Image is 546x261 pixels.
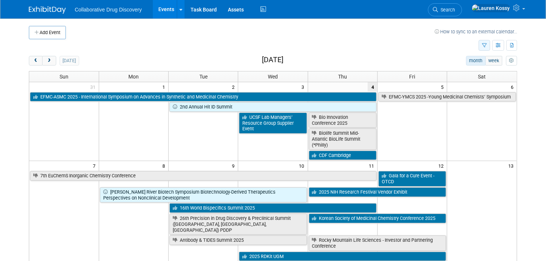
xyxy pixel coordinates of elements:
button: Add Event [29,26,66,39]
img: ExhibitDay [29,6,66,14]
a: Bio Innovation Conference 2025 [309,113,377,128]
a: Search [428,3,462,16]
span: Sun [60,74,68,80]
span: 7 [92,161,99,170]
span: 31 [90,82,99,91]
a: Korean Society of Medicinal Chemistry Conference 2025 [309,214,446,223]
a: EFMC-YMCS 2025 -Young Medicinal Chemists’ Symposium [378,92,516,102]
a: 7th EuChemS Inorganic Chemistry Conference [30,171,377,181]
i: Personalize Calendar [509,58,514,63]
button: prev [29,56,43,66]
button: [DATE] [60,56,79,66]
a: Antibody & TIDES Summit 2025 [169,235,307,245]
span: Sat [478,74,486,80]
a: 16th World Bispecifics Summit 2025 [169,203,377,213]
span: 1 [162,82,168,91]
span: 11 [368,161,377,170]
span: Thu [338,74,347,80]
a: Rocky Mountain Life Sciences - Investor and Partnering Conference [309,235,446,251]
span: 13 [508,161,517,170]
span: 8 [162,161,168,170]
a: EFMC-ASMC 2025 - International Symposium on Advances in Synthetic and Medicinal Chemistry [30,92,377,102]
span: Wed [268,74,278,80]
a: Gala for a Cure Event - OTCD [378,171,446,186]
a: 26th Precision in Drug Discovery & Preclinical Summit ([GEOGRAPHIC_DATA], [GEOGRAPHIC_DATA], [GEO... [169,214,307,235]
span: Fri [409,74,415,80]
span: 3 [301,82,308,91]
a: [PERSON_NAME] River Biotech Symposium Biotechnology-Derived Therapeutics Perspectives on Nonclini... [100,187,307,203]
button: week [485,56,502,66]
span: 2 [231,82,238,91]
img: Lauren Kossy [472,4,510,12]
button: myCustomButton [506,56,517,66]
a: 2025 NIH Research Festival Vendor Exhibit [309,187,446,197]
a: UCSF Lab Managers’ Resource Group Supplier Event [239,113,307,134]
span: 9 [231,161,238,170]
span: Collaborative Drug Discovery [75,7,142,13]
a: Biolife Summit Mid-Atlantic BioLife Summit (*Philly) [309,128,377,150]
a: 2nd Annual Hit ID Summit [169,102,377,112]
a: CDF Cambridge [309,151,377,160]
span: Tue [199,74,208,80]
a: How to sync to an external calendar... [435,29,517,34]
span: 6 [510,82,517,91]
span: 12 [438,161,447,170]
span: Mon [128,74,139,80]
span: 10 [299,161,308,170]
button: month [466,56,486,66]
h2: [DATE] [262,56,283,64]
span: 4 [368,82,377,91]
button: next [42,56,56,66]
span: 5 [440,82,447,91]
span: Search [438,7,455,13]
